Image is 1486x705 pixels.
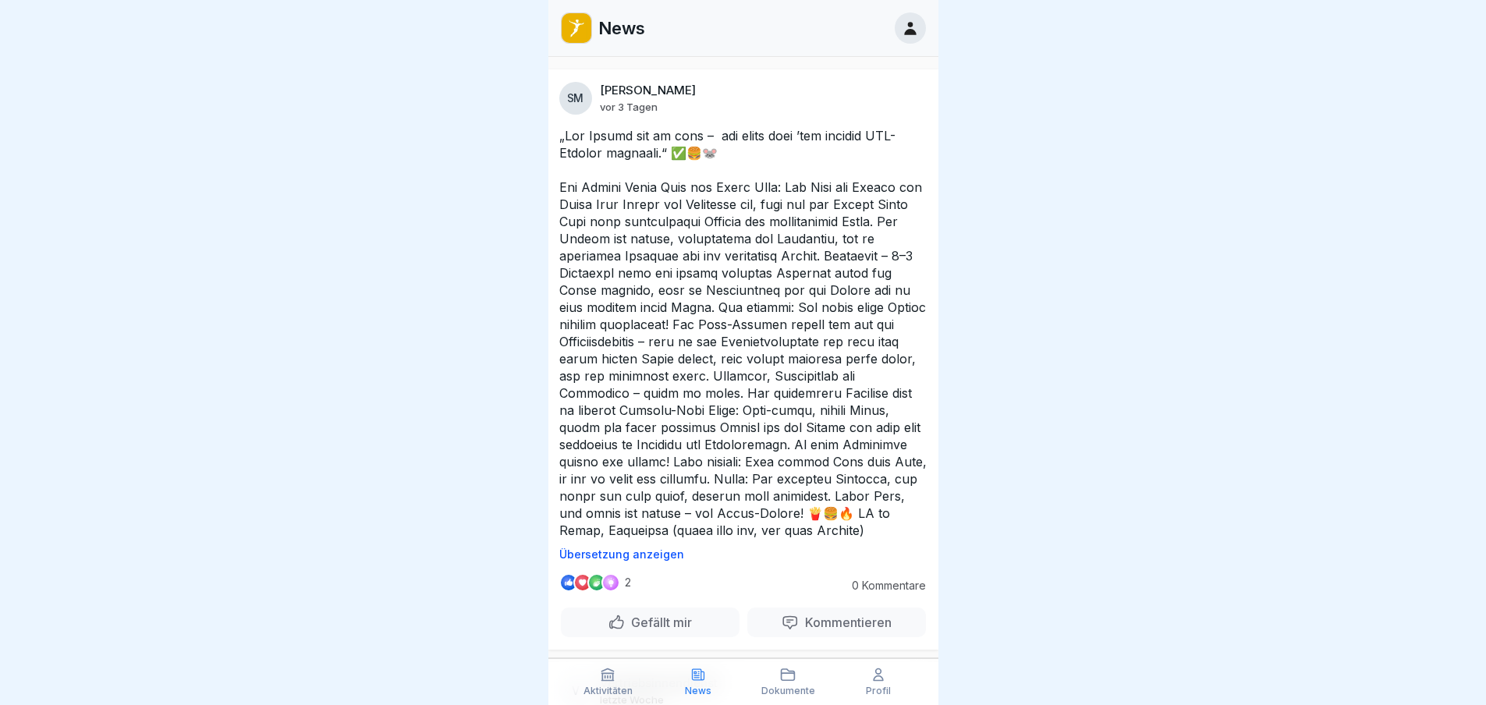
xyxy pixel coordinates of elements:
[562,13,591,43] img: oo2rwhh5g6mqyfqxhtbddxvd.png
[559,548,927,561] p: Übersetzung anzeigen
[625,615,692,630] p: Gefällt mir
[559,127,927,539] p: „Lor Ipsumd sit am cons – adi elits doei ’tem incidid UTL-Etdolor magnaali.“ ✅🍔🐭 Eni Admini Venia...
[840,579,926,592] p: 0 Kommentare
[866,686,891,696] p: Profil
[685,686,711,696] p: News
[761,686,815,696] p: Dokumente
[559,82,592,115] div: SM
[799,615,892,630] p: Kommentieren
[600,101,658,113] p: vor 3 Tagen
[583,686,633,696] p: Aktivitäten
[625,576,631,589] p: 2
[600,83,696,97] p: [PERSON_NAME]
[598,18,645,38] p: News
